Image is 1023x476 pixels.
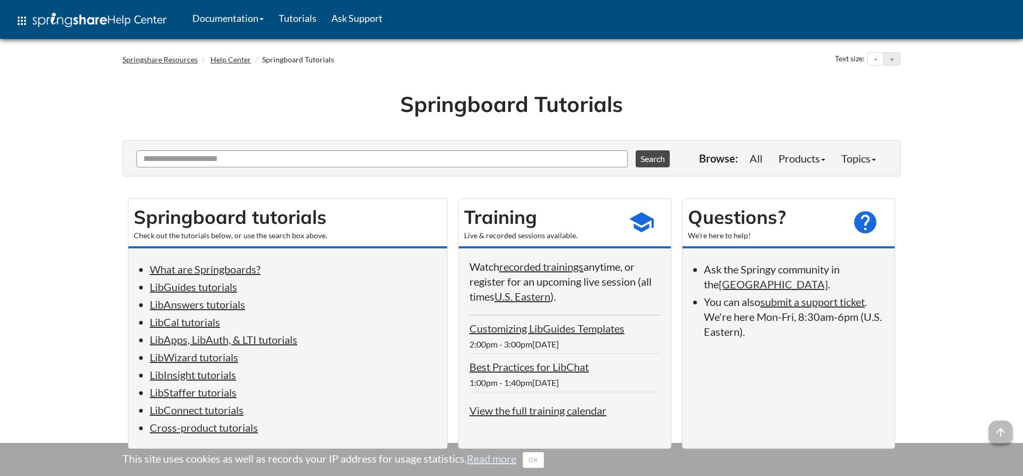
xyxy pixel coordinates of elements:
a: LibGuides tutorials [150,280,237,293]
button: Increase text size [884,53,900,66]
div: This site uses cookies as well as records your IP address for usage statistics. [112,451,911,468]
span: apps [15,14,28,27]
a: LibWizard tutorials [150,351,238,364]
li: Ask the Springy community in the . [704,262,884,292]
span: 2:00pm - 3:00pm[DATE] [469,339,559,349]
p: Watch anytime, or register for an upcoming live session (all times ). [469,259,660,304]
h2: Questions? [688,204,841,230]
li: Springboard Tutorials [253,54,334,65]
a: Topics [833,148,884,169]
a: LibApps, LibAuth, & LTI tutorials [150,333,297,346]
a: Customizing LibGuides Templates [469,322,624,335]
a: Products [770,148,833,169]
li: You can also . We're here Mon-Fri, 8:30am-6pm (U.S. Eastern). [704,294,884,339]
a: Cross-product tutorials [150,421,258,434]
a: arrow_upward [989,422,1012,434]
span: help [852,209,879,236]
a: recorded trainings [499,260,583,273]
button: Search [636,150,670,167]
span: arrow_upward [989,421,1012,444]
a: apps Help Center [8,5,174,37]
a: What are Springboards? [150,263,261,276]
a: U.S. Eastern [494,290,550,303]
a: Ask Support [324,5,390,31]
a: submit a support ticket [760,295,865,308]
div: Live & recorded sessions available. [464,230,618,241]
a: Tutorials [271,5,324,31]
span: school [628,209,655,236]
a: LibInsight tutorials [150,368,236,381]
a: LibConnect tutorials [150,404,243,416]
div: Text size: [833,52,867,66]
a: All [742,148,770,169]
button: Decrease text size [867,53,883,66]
div: Check out the tutorials below, or use the search box above. [134,230,442,241]
a: Best Practices for LibChat [469,360,589,373]
a: Help Center [210,55,251,64]
a: View the full training calendar [469,404,606,417]
h1: Springboard Tutorials [131,89,892,119]
a: [GEOGRAPHIC_DATA] [719,278,828,291]
img: Springshare [33,13,107,27]
h2: Training [464,204,618,230]
div: We're here to help! [688,230,841,241]
a: Documentation [185,5,271,31]
h2: Springboard tutorials [134,204,442,230]
a: LibAnswers tutorials [150,298,245,311]
a: LibCal tutorials [150,316,220,328]
span: 1:00pm - 1:40pm[DATE] [469,377,559,388]
a: Springshare Resources [123,55,198,64]
span: Help Center [107,12,167,26]
a: LibStaffer tutorials [150,386,237,399]
p: Browse: [699,151,738,166]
